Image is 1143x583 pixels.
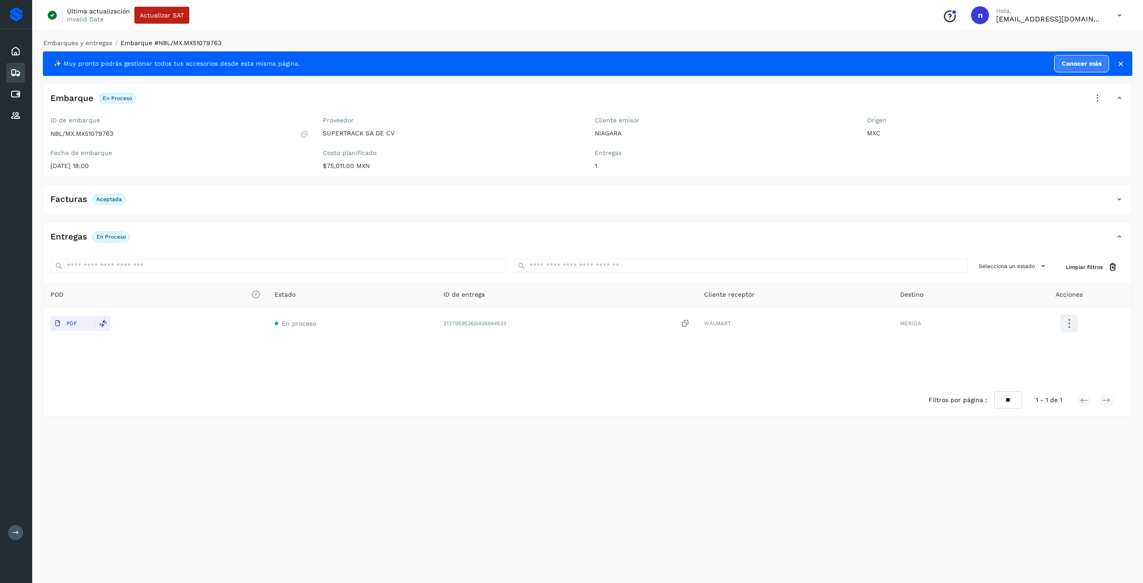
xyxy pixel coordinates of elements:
p: [DATE] 18:00 [50,162,309,170]
div: FacturasAceptada [43,192,1132,214]
a: Conocer más [1054,55,1109,72]
td: WALMART [697,307,893,340]
span: ✨ Muy pronto podrás gestionar todos tus accesorios desde esta misma página. [54,59,300,68]
span: Actualizar SAT [140,12,184,18]
p: Aceptada [96,196,122,202]
span: POD [50,290,260,299]
button: Limpiar filtros [1059,259,1125,275]
p: Invalid Date [67,15,104,23]
p: MXC [867,130,1125,137]
a: Embarques y entregas [43,39,112,46]
p: $75,011.00 MXN [323,162,581,170]
p: 1 [595,162,853,170]
span: Destino [900,290,923,299]
label: Proveedor [323,117,581,124]
button: Selecciona un estado [975,259,1051,273]
label: Cliente emisor [595,117,853,124]
div: Inicio [6,42,25,61]
div: 2127959536|6436944533 [443,319,690,328]
nav: breadcrumb [43,38,1132,48]
div: Reemplazar POD [95,316,110,331]
span: Limpiar filtros [1066,263,1103,271]
p: NIAGARA [595,130,853,137]
h4: Embarque [50,93,93,104]
label: Costo planificado [323,149,581,157]
label: ID de embarque [50,117,309,124]
span: Estado [275,290,296,299]
div: Cuentas por pagar [6,84,25,104]
p: Última actualización [67,7,130,15]
div: EmbarqueEn proceso [43,91,1132,113]
p: niagara+prod@solvento.mx [996,15,1103,23]
span: En proceso [282,320,316,327]
label: Entregas [595,149,853,157]
span: Filtros por página : [929,395,987,405]
div: EntregasEn proceso [43,229,1132,252]
label: Fecha de embarque [50,149,309,157]
h4: Entregas [50,232,87,242]
p: En proceso [96,234,126,240]
span: ID de entrega [443,290,485,299]
p: PDF [67,320,77,327]
div: Proveedores [6,106,25,126]
div: Embarques [6,63,25,83]
span: Acciones [1055,290,1083,299]
p: En proceso [103,95,132,101]
td: MERIDA [893,307,1006,340]
label: Origen [867,117,1125,124]
span: Embarque #NBL/MX.MX51079763 [121,39,221,46]
span: 1 - 1 de 1 [1036,395,1062,405]
button: Actualizar SAT [134,7,189,24]
p: NBL/MX.MX51079763 [50,130,113,138]
button: PDF [50,316,95,331]
h4: Facturas [50,194,87,205]
p: SUPERTRACK SA DE CV [323,130,581,137]
p: Hola, [996,7,1103,15]
span: Cliente receptor [704,290,755,299]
